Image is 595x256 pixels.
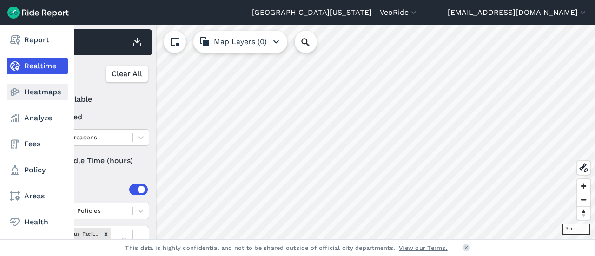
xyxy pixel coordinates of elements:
div: Remove UMD Campus Facilities Administrative Boundary [101,228,111,240]
canvas: Map [30,25,595,239]
summary: Areas [38,177,148,203]
div: Idle Time (hours) [38,152,149,169]
div: Areas [50,184,148,195]
a: Realtime [7,58,68,74]
a: Heatmaps [7,84,68,100]
a: Areas [7,188,68,204]
button: Clear All [106,66,148,82]
img: Ride Report [7,7,69,19]
button: Zoom in [577,179,590,193]
span: Clear All [112,68,142,79]
a: Health [7,214,68,230]
div: Filter [34,59,152,88]
a: Fees [7,136,68,152]
button: [EMAIL_ADDRESS][DOMAIN_NAME] [448,7,588,18]
label: unavailable [38,94,149,105]
input: Search Location or Vehicles [295,31,332,53]
button: Reset bearing to north [577,206,590,220]
button: Zoom out [577,193,590,206]
a: View our Terms. [399,243,448,252]
button: Map Layers (0) [193,31,287,53]
a: Report [7,32,68,48]
label: reserved [38,112,149,123]
a: Policy [7,162,68,178]
div: 3 mi [562,224,590,235]
button: [GEOGRAPHIC_DATA][US_STATE] - VeoRide [252,7,418,18]
a: Analyze [7,110,68,126]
